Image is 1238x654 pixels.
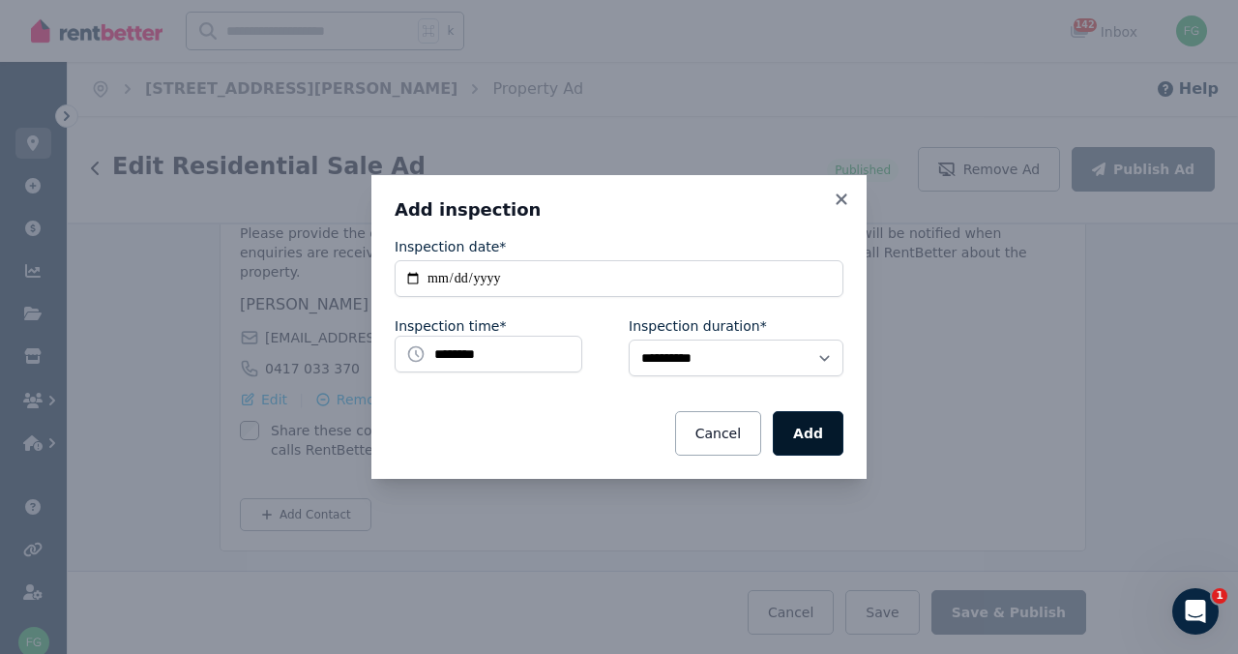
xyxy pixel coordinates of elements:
label: Inspection time* [395,316,506,336]
span: 1 [1212,588,1227,604]
label: Inspection duration* [629,316,767,336]
iframe: Intercom live chat [1172,588,1219,635]
button: Cancel [675,411,761,456]
label: Inspection date* [395,237,506,256]
h3: Add inspection [395,198,843,222]
button: Add [773,411,843,456]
